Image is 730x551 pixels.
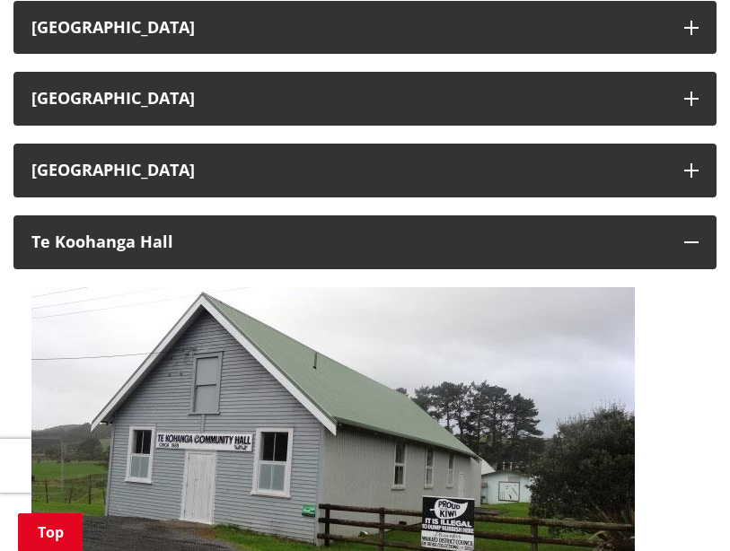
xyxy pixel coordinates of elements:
button: [GEOGRAPHIC_DATA] [13,144,717,197]
a: Top [18,513,83,551]
h3: [GEOGRAPHIC_DATA] [31,90,666,108]
img: Te-Kohanga-Hall-2 [31,287,635,551]
h3: Te Koohanga Hall [31,233,666,251]
button: Te Koohanga Hall [13,215,717,269]
iframe: Messenger Launcher [647,476,712,540]
h3: [GEOGRAPHIC_DATA] [31,19,666,37]
button: [GEOGRAPHIC_DATA] [13,1,717,55]
button: [GEOGRAPHIC_DATA] [13,72,717,126]
h3: [GEOGRAPHIC_DATA] [31,162,666,179]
